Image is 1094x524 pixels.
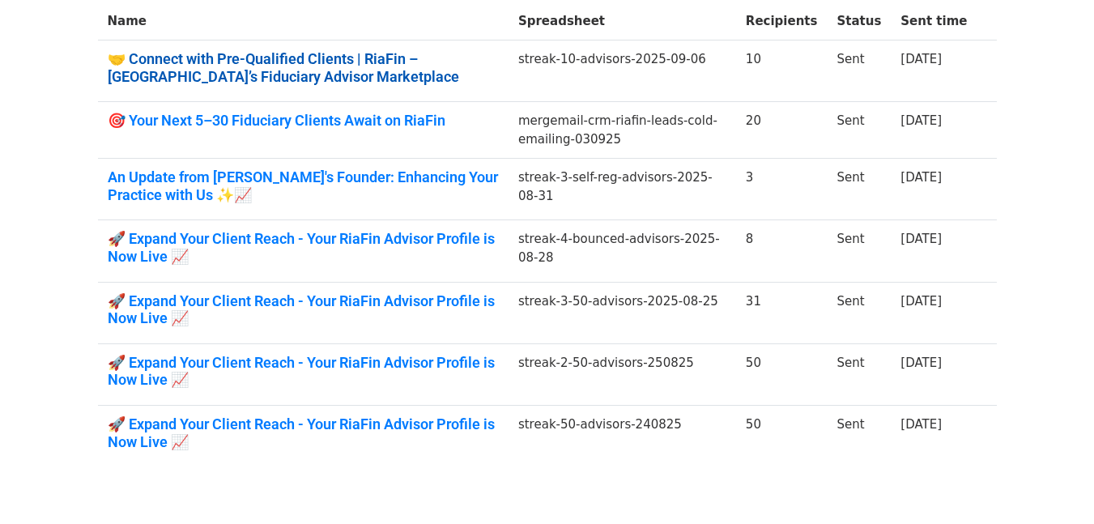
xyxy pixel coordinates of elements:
th: Spreadsheet [509,2,736,40]
th: Name [98,2,509,40]
a: 🤝 Connect with Pre-Qualified Clients | RiaFin – [GEOGRAPHIC_DATA]’s Fiduciary Advisor Marketplace [108,50,499,85]
td: Sent [827,343,891,405]
iframe: Chat Widget [1013,446,1094,524]
td: 50 [736,406,828,467]
a: [DATE] [900,294,942,309]
td: 10 [736,40,828,102]
a: [DATE] [900,113,942,128]
a: [DATE] [900,232,942,246]
td: Sent [827,220,891,282]
a: [DATE] [900,170,942,185]
td: 50 [736,343,828,405]
th: Recipients [736,2,828,40]
td: streak-50-advisors-240825 [509,406,736,467]
td: 20 [736,102,828,159]
td: streak-10-advisors-2025-09-06 [509,40,736,102]
td: Sent [827,159,891,220]
th: Sent time [891,2,977,40]
a: 🚀 Expand Your Client Reach - Your RiaFin Advisor Profile is Now Live 📈 [108,230,499,265]
a: [DATE] [900,52,942,66]
a: 🎯 Your Next 5–30 Fiduciary Clients Await on RiaFin [108,112,499,130]
td: Sent [827,406,891,467]
td: 31 [736,282,828,343]
th: Status [827,2,891,40]
a: 🚀 Expand Your Client Reach - Your RiaFin Advisor Profile is Now Live 📈 [108,415,499,450]
td: streak-4-bounced-advisors-2025-08-28 [509,220,736,282]
td: Sent [827,40,891,102]
td: Sent [827,282,891,343]
td: streak-3-50-advisors-2025-08-25 [509,282,736,343]
a: 🚀 Expand Your Client Reach - Your RiaFin Advisor Profile is Now Live 📈 [108,354,499,389]
td: streak-2-50-advisors-250825 [509,343,736,405]
td: 3 [736,159,828,220]
a: 🚀 Expand Your Client Reach - Your RiaFin Advisor Profile is Now Live 📈 [108,292,499,327]
a: An Update from [PERSON_NAME]'s Founder: Enhancing Your Practice with Us ✨📈 [108,168,499,203]
td: Sent [827,102,891,159]
td: 8 [736,220,828,282]
td: streak-3-self-reg-advisors-2025-08-31 [509,159,736,220]
td: mergemail-crm-riafin-leads-cold-emailing-030925 [509,102,736,159]
a: [DATE] [900,417,942,432]
a: [DATE] [900,356,942,370]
